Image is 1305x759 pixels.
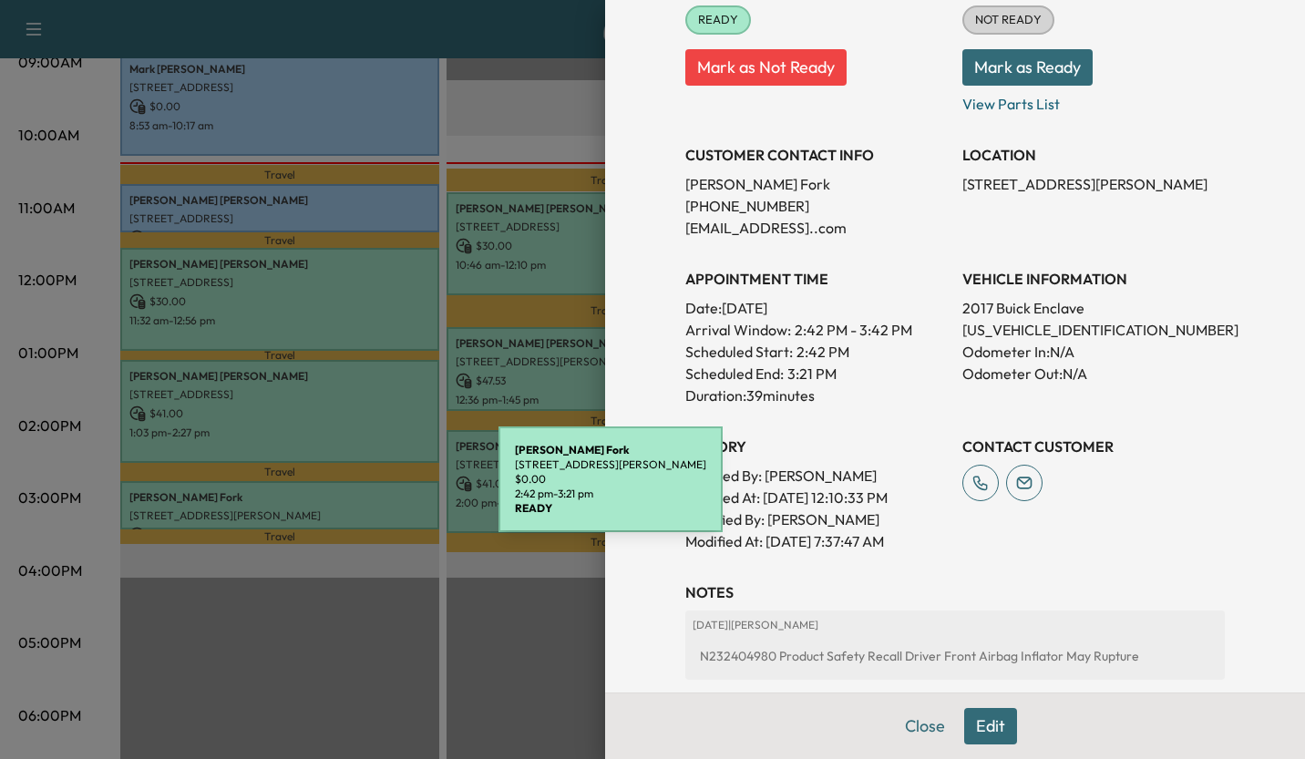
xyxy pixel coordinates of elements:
p: Arrival Window: [685,319,948,341]
span: READY [687,11,749,29]
h3: LOCATION [962,144,1225,166]
button: Mark as Not Ready [685,49,847,86]
p: Modified By : [PERSON_NAME] [685,508,948,530]
h3: APPOINTMENT TIME [685,268,948,290]
p: [EMAIL_ADDRESS]..com [685,217,948,239]
p: Odometer In: N/A [962,341,1225,363]
p: [US_VEHICLE_IDENTIFICATION_NUMBER] [962,319,1225,341]
h3: History [685,436,948,457]
p: 3:21 PM [787,363,837,385]
button: Mark as Ready [962,49,1093,86]
p: View Parts List [962,86,1225,115]
p: 2:42 PM [796,341,849,363]
h3: CONTACT CUSTOMER [962,436,1225,457]
p: [PHONE_NUMBER] [685,195,948,217]
p: Scheduled End: [685,363,784,385]
p: [STREET_ADDRESS][PERSON_NAME] [962,173,1225,195]
p: Created At : [DATE] 12:10:33 PM [685,487,948,508]
p: 2017 Buick Enclave [962,297,1225,319]
p: Odometer Out: N/A [962,363,1225,385]
h3: VEHICLE INFORMATION [962,268,1225,290]
p: [DATE] | [PERSON_NAME] [693,618,1218,632]
h3: CUSTOMER CONTACT INFO [685,144,948,166]
button: Close [893,708,957,744]
h3: NOTES [685,581,1225,603]
span: NOT READY [964,11,1053,29]
p: Date: [DATE] [685,297,948,319]
p: [PERSON_NAME] Fork [685,173,948,195]
div: N232404980 Product Safety Recall Driver Front Airbag Inflator May Rupture [693,640,1218,672]
p: Scheduled Start: [685,341,793,363]
p: Duration: 39 minutes [685,385,948,406]
span: 2:42 PM - 3:42 PM [795,319,912,341]
p: Created By : [PERSON_NAME] [685,465,948,487]
p: Modified At : [DATE] 7:37:47 AM [685,530,948,552]
button: Edit [964,708,1017,744]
